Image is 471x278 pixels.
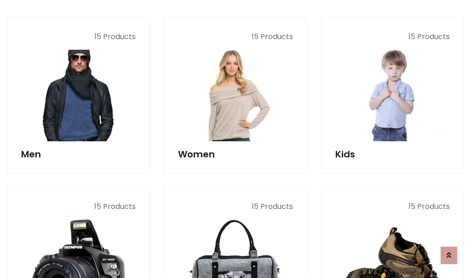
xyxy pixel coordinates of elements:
p: 15 Products [21,201,136,212]
h5: Men [21,149,136,160]
h5: Women [178,149,293,160]
p: 15 Products [335,31,450,42]
p: 15 Products [178,201,293,212]
p: 15 Products [335,201,450,212]
p: 15 Products [21,31,136,42]
p: 15 Products [178,31,293,42]
h5: Kids [335,149,450,160]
